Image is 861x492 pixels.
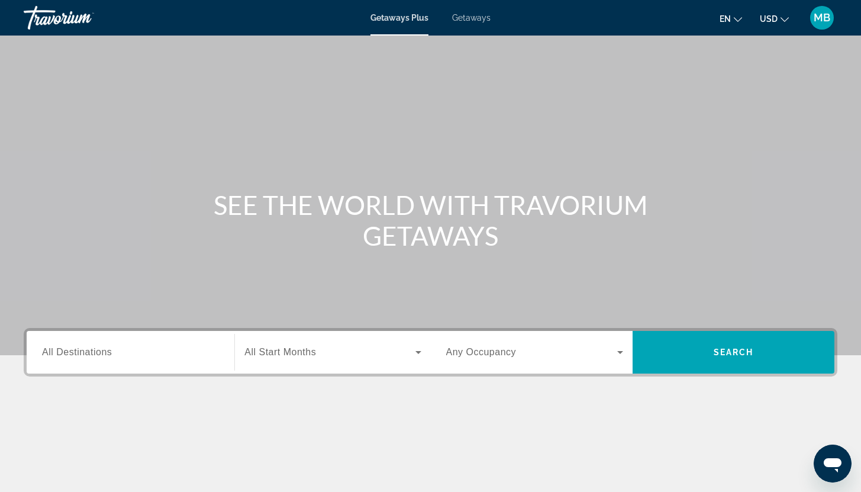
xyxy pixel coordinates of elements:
span: Search [714,348,754,357]
a: Getaways [452,13,491,22]
iframe: Bouton de lancement de la fenêtre de messagerie [814,445,852,483]
a: Travorium [24,2,142,33]
span: All Start Months [244,347,316,357]
h1: SEE THE WORLD WITH TRAVORIUM GETAWAYS [209,189,653,251]
div: Search widget [27,331,834,374]
span: MB [814,12,830,24]
span: Any Occupancy [446,347,517,357]
span: All Destinations [42,347,112,357]
span: USD [760,14,778,24]
button: Change language [720,10,742,27]
input: Select destination [42,346,219,360]
a: Getaways Plus [370,13,428,22]
span: en [720,14,731,24]
button: User Menu [807,5,837,30]
button: Change currency [760,10,789,27]
button: Search [633,331,834,374]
